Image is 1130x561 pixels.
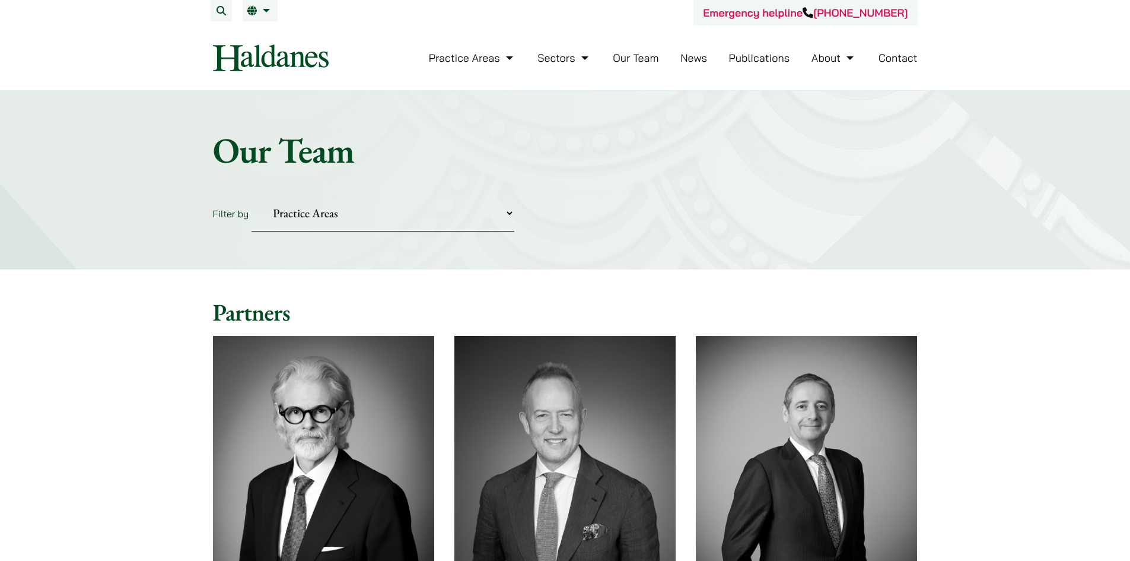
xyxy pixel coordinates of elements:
[213,298,918,327] h2: Partners
[613,51,658,65] a: Our Team
[703,6,908,20] a: Emergency helpline[PHONE_NUMBER]
[429,51,516,65] a: Practice Areas
[878,51,918,65] a: Contact
[537,51,591,65] a: Sectors
[213,45,329,71] img: Logo of Haldanes
[729,51,790,65] a: Publications
[811,51,857,65] a: About
[213,129,918,172] h1: Our Team
[247,6,273,15] a: EN
[680,51,707,65] a: News
[213,208,249,220] label: Filter by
